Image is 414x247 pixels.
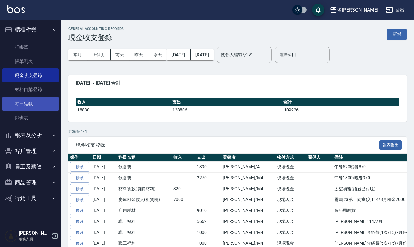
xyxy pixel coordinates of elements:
[117,216,172,227] td: 職工福利
[167,49,190,60] button: [DATE]
[171,98,281,106] th: 支出
[91,216,117,227] td: [DATE]
[70,173,89,183] a: 修改
[2,22,59,38] button: 櫃檯作業
[221,216,275,227] td: [PERSON_NAME]/M4
[117,205,172,216] td: 店用耗材
[337,6,378,14] div: 名[PERSON_NAME]
[70,217,89,226] a: 修改
[221,194,275,205] td: [PERSON_NAME]/M4
[2,127,59,143] button: 報表及分析
[76,142,379,148] span: 現金收支登錄
[70,184,89,194] a: 修改
[387,31,407,37] a: 新增
[70,162,89,172] a: 修改
[91,194,117,205] td: [DATE]
[76,106,171,114] td: 18880
[172,154,195,162] th: 收入
[383,4,407,16] button: 登出
[70,228,89,237] a: 修改
[148,49,167,60] button: 今天
[117,162,172,173] td: 伙食費
[91,162,117,173] td: [DATE]
[172,194,195,205] td: 7000
[195,205,221,216] td: 9010
[68,129,407,134] p: 共 36 筆, 1 / 1
[76,98,171,106] th: 收入
[2,40,59,54] a: 打帳單
[70,206,89,215] a: 修改
[275,205,306,216] td: 現場現金
[221,154,275,162] th: 登錄者
[129,49,148,60] button: 昨天
[306,154,333,162] th: 關係人
[68,154,91,162] th: 操作
[2,111,59,125] a: 排班表
[117,154,172,162] th: 科目名稱
[68,33,124,42] h3: 現金收支登錄
[195,162,221,173] td: 1390
[68,49,87,60] button: 本月
[275,154,306,162] th: 收付方式
[171,106,281,114] td: 128806
[327,4,381,16] button: 名[PERSON_NAME]
[195,173,221,183] td: 2270
[221,227,275,238] td: [PERSON_NAME]/M4
[2,175,59,191] button: 商品管理
[281,106,399,114] td: -109926
[2,97,59,111] a: 每日結帳
[19,236,50,242] p: 服務人員
[111,49,129,60] button: 前天
[2,159,59,175] button: 員工及薪資
[2,54,59,68] a: 帳單列表
[87,49,111,60] button: 上個月
[387,29,407,40] button: 新增
[275,183,306,194] td: 現場現金
[117,173,172,183] td: 伙食費
[2,82,59,96] a: 材料自購登錄
[191,49,214,60] button: [DATE]
[275,194,306,205] td: 現場現金
[117,227,172,238] td: 職工福利
[2,190,59,206] button: 行銷工具
[379,140,402,150] button: 報表匯出
[275,173,306,183] td: 現場現金
[76,80,399,86] span: [DATE] ~ [DATE] 合計
[281,98,399,106] th: 合計
[172,183,195,194] td: 320
[221,183,275,194] td: [PERSON_NAME]/M4
[91,154,117,162] th: 日期
[91,227,117,238] td: [DATE]
[379,142,402,147] a: 報表匯出
[117,183,172,194] td: 材料貨款(員購材料)
[195,227,221,238] td: 1000
[91,205,117,216] td: [DATE]
[221,205,275,216] td: [PERSON_NAME]/M4
[68,27,124,31] h2: GENERAL ACCOUNTING RECORDS
[2,68,59,82] a: 現金收支登錄
[195,154,221,162] th: 支出
[275,162,306,173] td: 現場現金
[275,216,306,227] td: 現場現金
[5,230,17,242] img: Person
[312,4,324,16] button: save
[2,143,59,159] button: 客戶管理
[195,216,221,227] td: 5662
[221,162,275,173] td: [PERSON_NAME]/4
[7,5,25,13] img: Logo
[117,194,172,205] td: 房屋租金收支(租賃稅)
[91,183,117,194] td: [DATE]
[91,173,117,183] td: [DATE]
[221,173,275,183] td: [PERSON_NAME]/M4
[19,230,50,236] h5: [PERSON_NAME]
[275,227,306,238] td: 現場現金
[70,195,89,205] a: 修改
